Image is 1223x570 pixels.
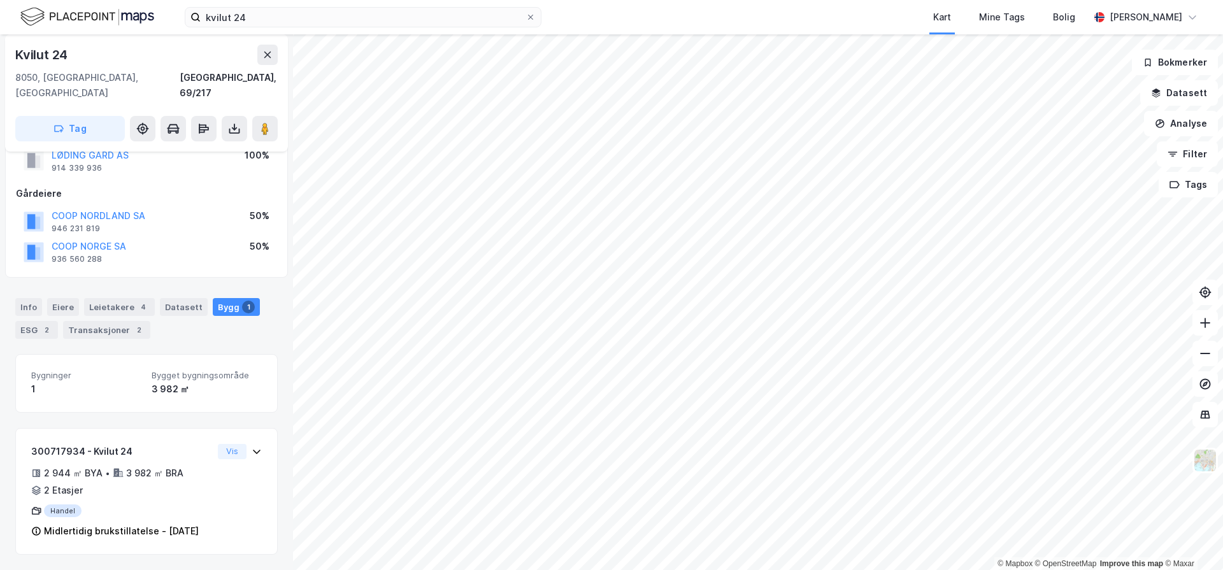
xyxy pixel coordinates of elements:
[15,116,125,141] button: Tag
[44,466,103,481] div: 2 944 ㎡ BYA
[47,298,79,316] div: Eiere
[105,468,110,478] div: •
[15,45,70,65] div: Kvilut 24
[1132,50,1218,75] button: Bokmerker
[180,70,278,101] div: [GEOGRAPHIC_DATA], 69/217
[31,370,141,381] span: Bygninger
[31,381,141,397] div: 1
[16,186,277,201] div: Gårdeiere
[933,10,951,25] div: Kart
[52,224,100,234] div: 946 231 819
[20,6,154,28] img: logo.f888ab2527a4732fd821a326f86c7f29.svg
[245,148,269,163] div: 100%
[84,298,155,316] div: Leietakere
[137,301,150,313] div: 4
[250,208,269,224] div: 50%
[1053,10,1075,25] div: Bolig
[40,324,53,336] div: 2
[1035,559,1097,568] a: OpenStreetMap
[218,444,247,459] button: Vis
[1193,448,1217,473] img: Z
[242,301,255,313] div: 1
[15,70,180,101] div: 8050, [GEOGRAPHIC_DATA], [GEOGRAPHIC_DATA]
[1159,509,1223,570] div: Kontrollprogram for chat
[52,163,102,173] div: 914 339 936
[44,524,199,539] div: Midlertidig brukstillatelse - [DATE]
[15,298,42,316] div: Info
[52,254,102,264] div: 936 560 288
[132,324,145,336] div: 2
[31,444,213,459] div: 300717934 - Kvilut 24
[1159,172,1218,197] button: Tags
[1140,80,1218,106] button: Datasett
[1110,10,1182,25] div: [PERSON_NAME]
[1144,111,1218,136] button: Analyse
[1100,559,1163,568] a: Improve this map
[15,321,58,339] div: ESG
[126,466,183,481] div: 3 982 ㎡ BRA
[1157,141,1218,167] button: Filter
[152,370,262,381] span: Bygget bygningsområde
[998,559,1033,568] a: Mapbox
[979,10,1025,25] div: Mine Tags
[201,8,526,27] input: Søk på adresse, matrikkel, gårdeiere, leietakere eller personer
[160,298,208,316] div: Datasett
[250,239,269,254] div: 50%
[152,381,262,397] div: 3 982 ㎡
[213,298,260,316] div: Bygg
[1159,509,1223,570] iframe: Chat Widget
[63,321,150,339] div: Transaksjoner
[44,483,83,498] div: 2 Etasjer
